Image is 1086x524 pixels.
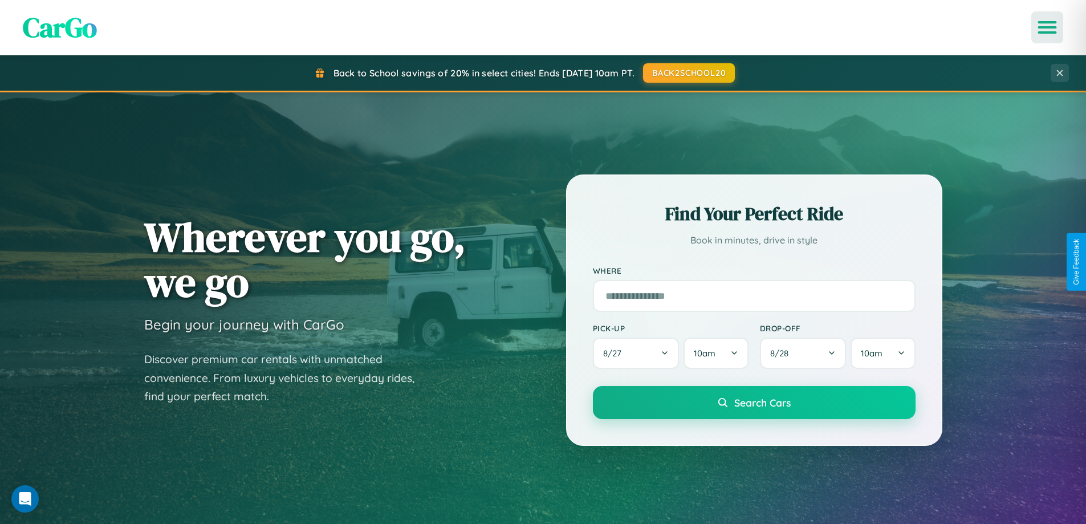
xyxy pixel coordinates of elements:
h1: Wherever you go, we go [144,214,466,304]
div: Give Feedback [1072,239,1080,285]
button: 8/28 [760,338,847,369]
button: 8/27 [593,338,680,369]
h3: Begin your journey with CarGo [144,316,344,333]
label: Where [593,266,916,275]
label: Pick-up [593,323,749,333]
span: Search Cars [734,396,791,409]
h2: Find Your Perfect Ride [593,201,916,226]
label: Drop-off [760,323,916,333]
span: CarGo [23,9,97,46]
button: 10am [684,338,748,369]
button: 10am [851,338,915,369]
p: Discover premium car rentals with unmatched convenience. From luxury vehicles to everyday rides, ... [144,350,429,406]
button: Open menu [1031,11,1063,43]
span: 8 / 27 [603,348,627,359]
span: 8 / 28 [770,348,794,359]
button: BACK2SCHOOL20 [643,63,735,83]
span: 10am [861,348,882,359]
span: Back to School savings of 20% in select cities! Ends [DATE] 10am PT. [333,67,634,79]
span: 10am [694,348,715,359]
button: Search Cars [593,386,916,419]
div: Open Intercom Messenger [11,485,39,513]
p: Book in minutes, drive in style [593,232,916,249]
